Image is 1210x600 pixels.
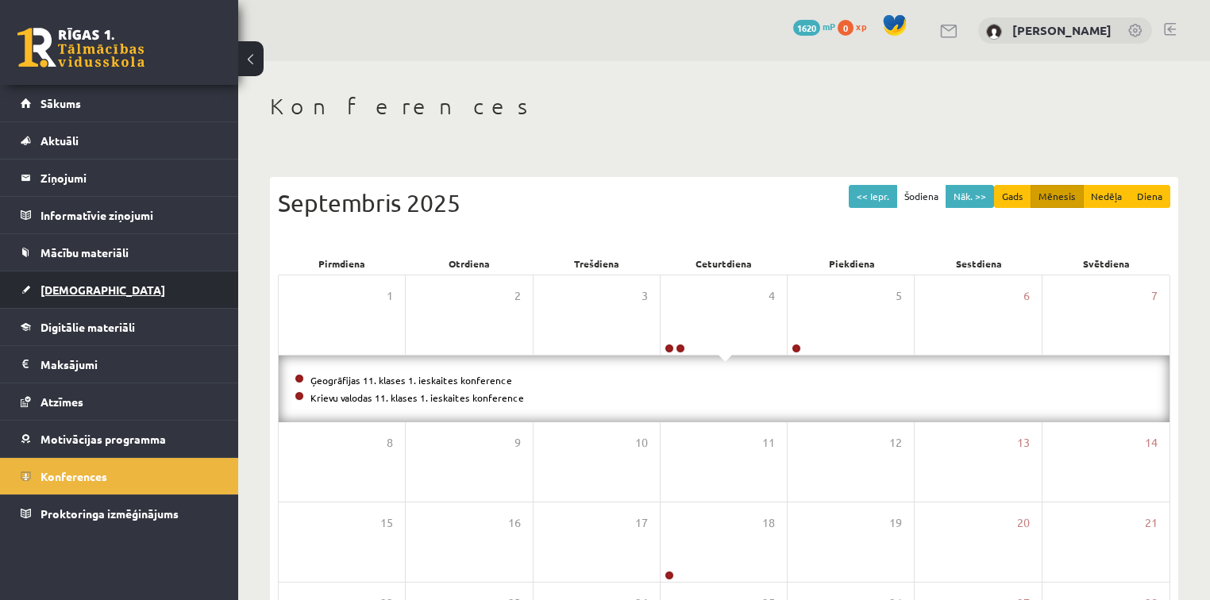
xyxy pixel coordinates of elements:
[533,252,661,275] div: Trešdiena
[387,434,393,452] span: 8
[514,287,521,305] span: 2
[40,432,166,446] span: Motivācijas programma
[1083,185,1130,208] button: Nedēļa
[40,346,218,383] legend: Maksājumi
[994,185,1031,208] button: Gads
[793,20,835,33] a: 1620 mP
[21,271,218,308] a: [DEMOGRAPHIC_DATA]
[270,93,1178,120] h1: Konferences
[40,245,129,260] span: Mācību materiāli
[838,20,874,33] a: 0 xp
[40,96,81,110] span: Sākums
[986,24,1002,40] img: Viktorija Bērziņa
[1023,287,1030,305] span: 6
[762,434,775,452] span: 11
[762,514,775,532] span: 18
[310,374,512,387] a: Ģeogrāfijas 11. klases 1. ieskaites konference
[21,309,218,345] a: Digitālie materiāli
[387,287,393,305] span: 1
[1145,434,1158,452] span: 14
[889,434,902,452] span: 12
[1145,514,1158,532] span: 21
[635,434,648,452] span: 10
[889,514,902,532] span: 19
[21,197,218,233] a: Informatīvie ziņojumi
[642,287,648,305] span: 3
[793,20,820,36] span: 1620
[661,252,788,275] div: Ceturtdiena
[21,383,218,420] a: Atzīmes
[1031,185,1084,208] button: Mēnesis
[21,495,218,532] a: Proktoringa izmēģinājums
[278,185,1170,221] div: Septembris 2025
[40,283,165,297] span: [DEMOGRAPHIC_DATA]
[17,28,145,67] a: Rīgas 1. Tālmācības vidusskola
[896,185,946,208] button: Šodiena
[40,394,83,409] span: Atzīmes
[1017,434,1030,452] span: 13
[21,160,218,196] a: Ziņojumi
[823,20,835,33] span: mP
[1012,22,1112,38] a: [PERSON_NAME]
[40,469,107,483] span: Konferences
[838,20,854,36] span: 0
[21,234,218,271] a: Mācību materiāli
[40,320,135,334] span: Digitālie materiāli
[40,506,179,521] span: Proktoringa izmēģinājums
[915,252,1043,275] div: Sestdiena
[406,252,534,275] div: Otrdiena
[380,514,393,532] span: 15
[1129,185,1170,208] button: Diena
[1151,287,1158,305] span: 7
[514,434,521,452] span: 9
[1017,514,1030,532] span: 20
[310,391,524,404] a: Krievu valodas 11. klases 1. ieskaites konference
[278,252,406,275] div: Pirmdiena
[21,346,218,383] a: Maksājumi
[635,514,648,532] span: 17
[21,122,218,159] a: Aktuāli
[769,287,775,305] span: 4
[40,160,218,196] legend: Ziņojumi
[788,252,915,275] div: Piekdiena
[849,185,897,208] button: << Iepr.
[856,20,866,33] span: xp
[21,85,218,121] a: Sākums
[896,287,902,305] span: 5
[40,197,218,233] legend: Informatīvie ziņojumi
[40,133,79,148] span: Aktuāli
[21,458,218,494] a: Konferences
[1042,252,1170,275] div: Svētdiena
[946,185,994,208] button: Nāk. >>
[21,421,218,457] a: Motivācijas programma
[508,514,521,532] span: 16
